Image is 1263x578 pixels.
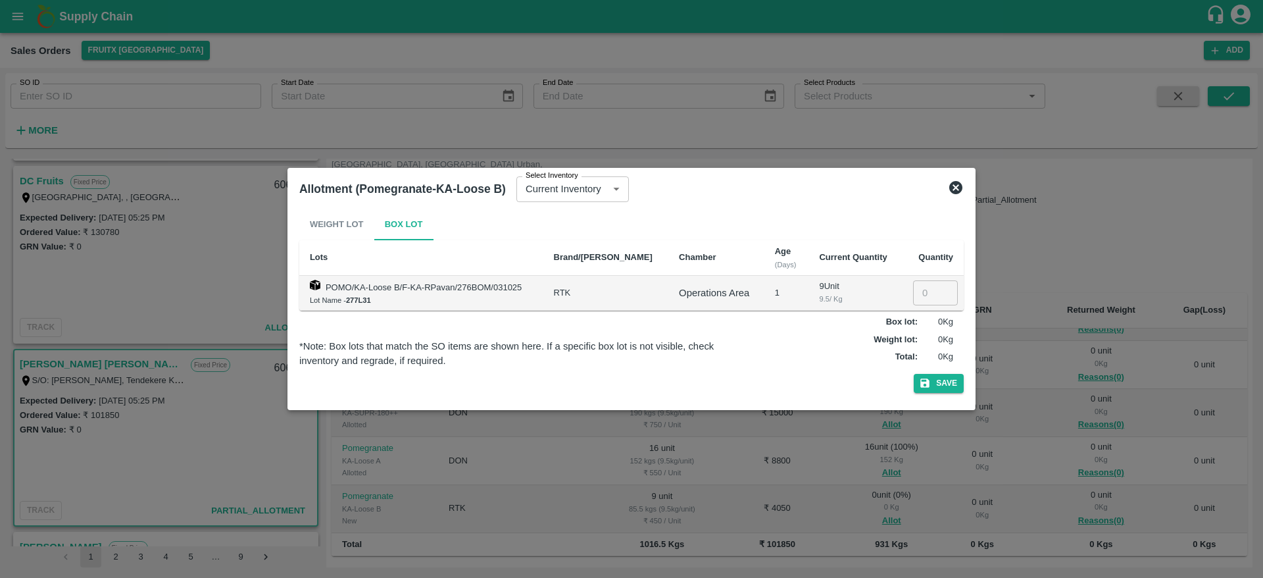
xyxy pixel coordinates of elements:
[679,252,716,262] b: Chamber
[554,252,653,262] b: Brand/[PERSON_NAME]
[874,334,918,346] label: Weight lot :
[819,293,891,305] div: 9.5 / Kg
[819,252,887,262] b: Current Quantity
[886,316,918,328] label: Box lot :
[775,246,791,256] b: Age
[920,351,953,363] p: 0 Kg
[299,276,543,311] td: POMO/KA-Loose B/F-KA-RPavan/276BOM/031025
[920,334,953,346] p: 0 Kg
[346,296,371,304] b: 277L31
[895,351,918,363] label: Total :
[679,286,754,300] div: Operations Area
[764,276,809,311] td: 1
[543,276,669,311] td: RTK
[913,280,958,305] input: 0
[310,294,533,306] div: Lot Name -
[310,280,320,290] img: box
[914,374,964,393] button: Save
[775,259,799,271] div: (Days)
[299,182,506,196] b: Allotment (Pomegranate-KA-Loose B)
[920,316,953,328] p: 0 Kg
[808,276,901,311] td: 9 Unit
[310,252,328,262] b: Lots
[526,171,578,181] label: Select Inventory
[918,252,953,262] b: Quantity
[374,209,433,240] button: Box Lot
[299,339,742,369] div: *Note: Box lots that match the SO items are shown here. If a specific box lot is not visible, che...
[526,182,601,196] p: Current Inventory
